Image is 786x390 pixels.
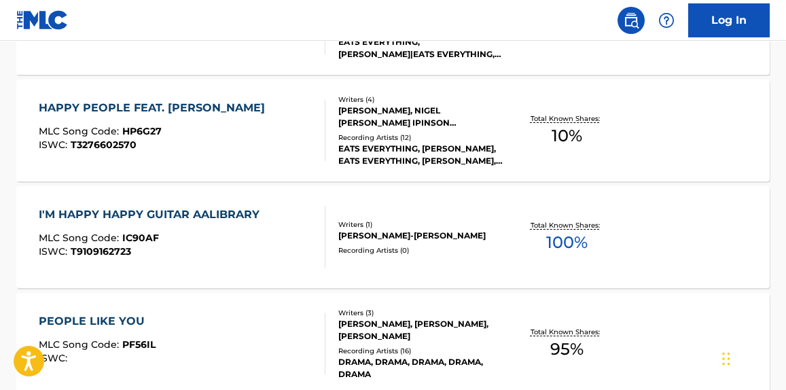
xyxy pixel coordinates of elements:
[39,125,122,137] span: MLC Song Code :
[623,12,639,29] img: search
[39,352,71,364] span: ISWC :
[16,10,69,30] img: MLC Logo
[338,230,504,242] div: [PERSON_NAME]-[PERSON_NAME]
[688,3,770,37] a: Log In
[618,7,645,34] a: Public Search
[718,325,786,390] iframe: Chat Widget
[338,94,504,105] div: Writers ( 4 )
[16,186,770,288] a: I'M HAPPY HAPPY GUITAR AALIBRARYMLC Song Code:IC90AFISWC:T9109162723Writers (1)[PERSON_NAME]-[PER...
[550,337,584,361] span: 95 %
[658,12,675,29] img: help
[338,318,504,342] div: [PERSON_NAME], [PERSON_NAME], [PERSON_NAME]
[552,124,582,148] span: 10 %
[338,36,504,60] div: EATS EVERYTHING, [PERSON_NAME]|EATS EVERYTHING, EATS EVERYTHING,[PERSON_NAME], EATS EVERYTHING, E...
[531,327,603,337] p: Total Known Shares:
[39,338,122,351] span: MLC Song Code :
[122,232,159,244] span: IC90AF
[338,346,504,356] div: Recording Artists ( 16 )
[39,245,71,258] span: ISWC :
[338,308,504,318] div: Writers ( 3 )
[39,232,122,244] span: MLC Song Code :
[722,338,730,379] div: Drag
[338,143,504,167] div: EATS EVERYTHING, [PERSON_NAME], EATS EVERYTHING, [PERSON_NAME], EATS EVERYTHING, [PERSON_NAME], E...
[71,245,131,258] span: T9109162723
[531,220,603,230] p: Total Known Shares:
[338,132,504,143] div: Recording Artists ( 12 )
[338,356,504,380] div: DRAMA, DRAMA, DRAMA, DRAMA, DRAMA
[122,338,156,351] span: PF56IL
[531,113,603,124] p: Total Known Shares:
[338,219,504,230] div: Writers ( 1 )
[71,139,137,151] span: T3276602570
[39,207,266,223] div: I'M HAPPY HAPPY GUITAR AALIBRARY
[122,125,162,137] span: HP6G27
[39,139,71,151] span: ISWC :
[39,313,156,330] div: PEOPLE LIKE YOU
[338,105,504,129] div: [PERSON_NAME], NIGEL [PERSON_NAME] IPINSON [PERSON_NAME] [PERSON_NAME], [PERSON_NAME] [PERSON_NAME]
[338,245,504,255] div: Recording Artists ( 0 )
[546,230,588,255] span: 100 %
[16,79,770,181] a: HAPPY PEOPLE FEAT. [PERSON_NAME]MLC Song Code:HP6G27ISWC:T3276602570Writers (4)[PERSON_NAME], NIG...
[39,100,272,116] div: HAPPY PEOPLE FEAT. [PERSON_NAME]
[653,7,680,34] div: Help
